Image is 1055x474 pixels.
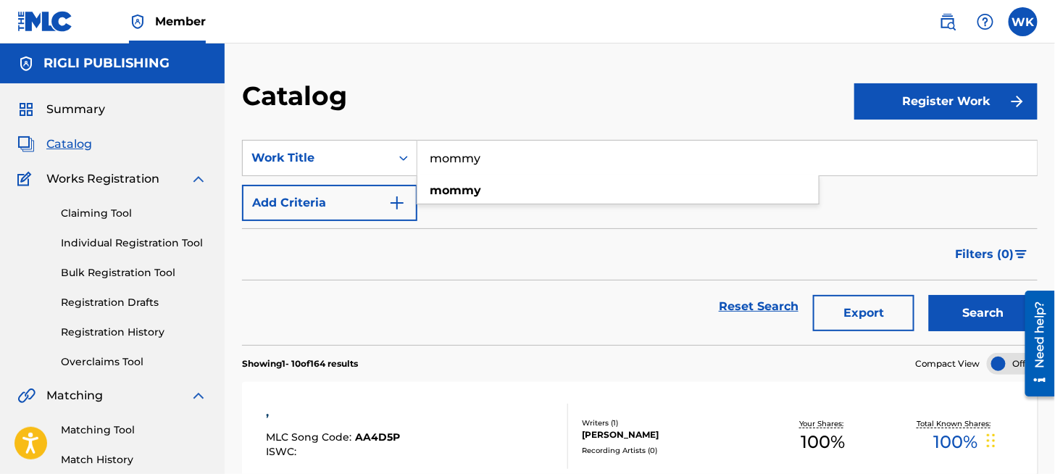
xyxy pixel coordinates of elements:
[801,429,846,455] span: 100 %
[929,295,1038,331] button: Search
[61,206,207,221] a: Claiming Tool
[917,418,994,429] p: Total Known Shares:
[947,236,1038,273] button: Filters (0)
[43,55,170,72] h5: RIGLI PUBLISHING
[17,101,35,118] img: Summary
[242,357,358,370] p: Showing 1 - 10 of 164 results
[61,452,207,467] a: Match History
[430,183,481,197] strong: mommy
[17,387,36,404] img: Matching
[987,419,996,462] div: Drag
[61,354,207,370] a: Overclaims Tool
[46,170,159,188] span: Works Registration
[61,423,207,438] a: Matching Tool
[46,101,105,118] span: Summary
[17,101,105,118] a: SummarySummary
[17,136,35,153] img: Catalog
[61,325,207,340] a: Registration History
[939,13,956,30] img: search
[582,428,757,441] div: [PERSON_NAME]
[582,417,757,428] div: Writers ( 1 )
[46,136,92,153] span: Catalog
[17,170,36,188] img: Works Registration
[61,236,207,251] a: Individual Registration Tool
[933,7,962,36] a: Public Search
[355,431,400,444] span: AA4D5P
[17,136,92,153] a: CatalogCatalog
[242,185,417,221] button: Add Criteria
[242,80,354,112] h2: Catalog
[977,13,994,30] img: help
[46,387,103,404] span: Matching
[956,246,1014,263] span: Filters ( 0 )
[1015,250,1027,259] img: filter
[854,83,1038,120] button: Register Work
[266,404,400,421] div: ,
[155,13,206,30] span: Member
[1009,93,1026,110] img: f7272a7cc735f4ea7f67.svg
[17,11,73,32] img: MLC Logo
[242,140,1038,345] form: Search Form
[971,7,1000,36] div: Help
[813,295,914,331] button: Export
[61,265,207,280] a: Bulk Registration Tool
[983,404,1055,474] iframe: Chat Widget
[61,295,207,310] a: Registration Drafts
[799,418,847,429] p: Your Shares:
[582,445,757,456] div: Recording Artists ( 0 )
[915,357,980,370] span: Compact View
[1014,286,1055,402] iframe: Resource Center
[1009,7,1038,36] div: User Menu
[266,431,355,444] span: MLC Song Code :
[712,291,806,323] a: Reset Search
[933,429,977,455] span: 100 %
[388,194,406,212] img: 9d2ae6d4665cec9f34b9.svg
[266,445,300,458] span: ISWC :
[190,387,207,404] img: expand
[129,13,146,30] img: Top Rightsholder
[190,170,207,188] img: expand
[251,149,382,167] div: Work Title
[17,55,35,72] img: Accounts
